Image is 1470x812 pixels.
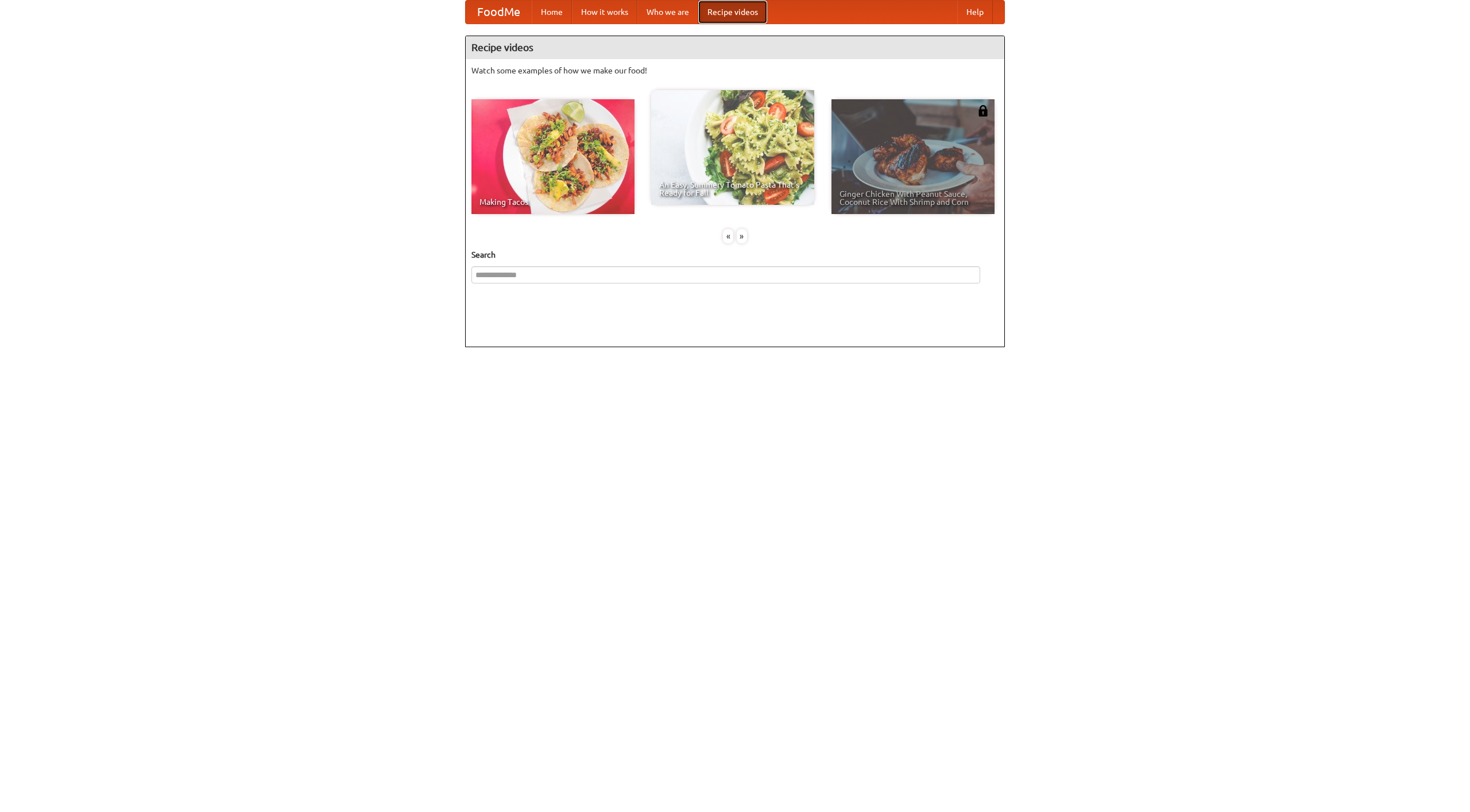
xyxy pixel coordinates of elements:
span: Making Tacos [479,198,626,206]
div: » [737,229,747,243]
h4: Recipe videos [466,36,1004,59]
a: How it works [572,1,637,24]
h5: Search [471,249,999,261]
img: 483408.png [977,105,989,116]
a: Who we are [637,1,698,24]
a: Recipe videos [698,1,767,24]
a: An Easy, Summery Tomato Pasta That's Ready for Fall [651,90,814,205]
a: Help [957,1,993,24]
div: « [723,229,733,243]
a: Making Tacos [471,99,635,214]
p: Watch some examples of how we make our food! [471,65,999,76]
span: An Easy, Summery Tomato Pasta That's Ready for Fall [659,181,806,197]
a: FoodMe [466,1,532,24]
a: Home [532,1,572,24]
